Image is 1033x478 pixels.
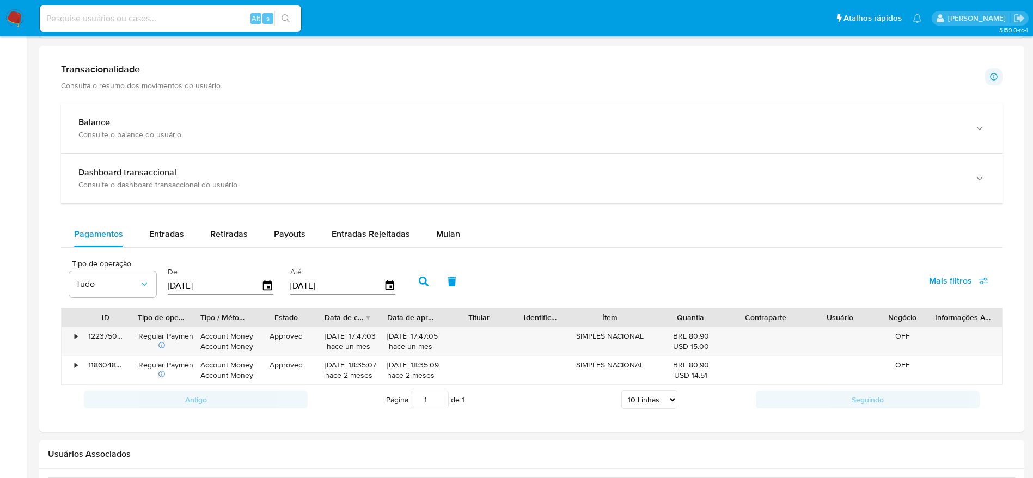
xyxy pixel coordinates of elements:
[48,449,1016,459] h2: Usuários Associados
[999,26,1028,34] span: 3.159.0-rc-1
[274,11,297,26] button: search-icon
[843,13,902,24] span: Atalhos rápidos
[1013,13,1025,24] a: Sair
[266,13,270,23] span: s
[40,11,301,26] input: Pesquise usuários ou casos...
[252,13,260,23] span: Alt
[913,14,922,23] a: Notificações
[948,13,1010,23] p: eduardo.dutra@mercadolivre.com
